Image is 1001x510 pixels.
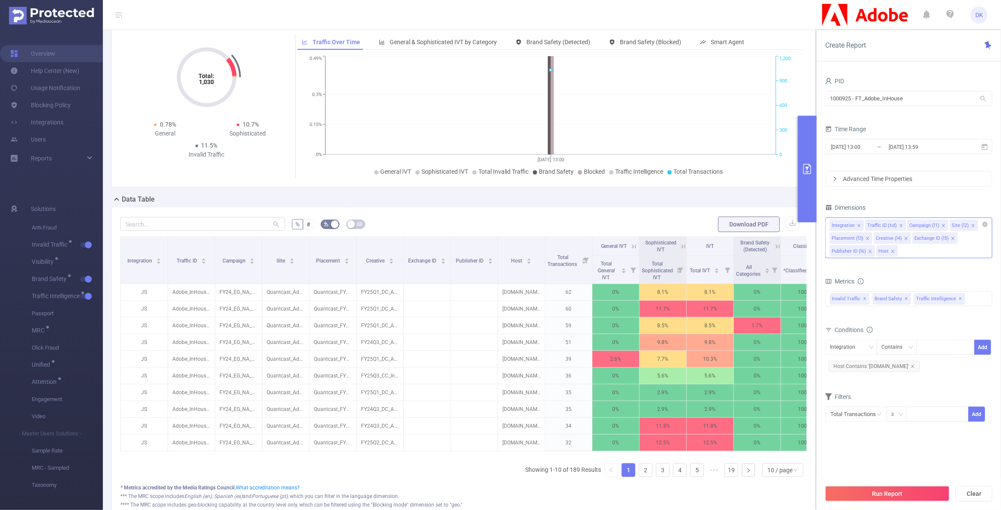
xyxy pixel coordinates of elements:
p: 35 [545,384,592,401]
p: 100% [781,368,828,384]
tspan: 600 [779,103,787,109]
span: MRC - Sampled [32,459,103,477]
div: Sort [765,267,770,272]
p: FY24_EG_NA_DocumentCloud_Acrobat_Acquisition [225291] [215,284,262,300]
p: Adobe_InHouse [13539] [168,301,215,317]
p: 0% [734,301,781,317]
span: Click Fraud [32,339,103,356]
span: Engagement [32,391,103,408]
i: icon: caret-up [441,257,446,260]
span: Traffic ID [177,258,198,264]
span: Traffic Over Time [313,39,360,45]
div: Sort [441,257,446,262]
i: icon: caret-up [488,257,493,260]
i: icon: info-circle [858,278,864,284]
div: Campaign (l1) [909,220,939,231]
div: Invalid Traffic [165,150,248,159]
i: Filter menu [721,256,733,284]
i: Filter menu [674,256,686,284]
p: FY25Q1_DC_AcrobatDC_AcrobatDC_XY_EN_ACAIAssistant-Acq-AIEdit-CareerAdvancementanDisplay_AN_300x25... [357,301,403,317]
p: [DOMAIN_NAME] [498,368,545,384]
i: icon: right [833,176,838,181]
span: Traffic Intelligence [32,293,83,299]
p: [DOMAIN_NAME] [498,334,545,350]
i: icon: table [357,221,362,226]
a: Overview [10,45,55,62]
a: 1 [622,464,635,477]
li: Traffic ID (tid) [866,220,906,231]
div: icon: rightAdvanced Time Properties [826,172,992,186]
i: icon: right [746,468,751,473]
p: Quantcast_AdobeDyn [262,384,309,401]
p: Quantcast_AdobeDyn [262,301,309,317]
i: icon: down [793,468,798,474]
i: icon: caret-down [765,270,770,272]
span: Invalid Traffic [830,293,869,305]
i: icon: close [941,223,946,229]
div: Sort [621,267,626,272]
i: icon: close [971,223,975,229]
li: Site (l2) [950,220,978,231]
span: Site [277,258,287,264]
p: Adobe_InHouse [13539] [168,284,215,300]
span: Host Contains '[DOMAIN_NAME]' [829,361,920,372]
span: DK [975,6,983,24]
span: Exchange ID [409,258,438,264]
i: icon: caret-down [488,260,493,263]
p: [DOMAIN_NAME] [498,317,545,334]
div: Sort [289,257,295,262]
span: Traffic Intelligence [615,168,663,175]
li: 3 [656,463,670,477]
i: icon: caret-down [389,260,394,263]
p: 0% [592,317,639,334]
p: FY25Q1_DC_AcrobatDC_AcrobatDC_XY_EN_Acq-share-andisplay-careeradvancement_AN_300x250_NA_NA.zip [5... [357,284,403,300]
div: Creative (l4) [876,233,902,244]
tspan: 0.15% [310,122,322,127]
a: 5 [691,464,703,477]
span: Filters [825,393,851,400]
span: Video [32,408,103,425]
div: Traffic ID (tid) [867,220,897,231]
i: icon: caret-up [765,267,770,269]
span: Total General IVT [598,261,615,281]
li: Next 5 Pages [707,463,721,477]
i: icon: close [868,249,872,254]
p: JS [121,301,168,317]
span: Dimensions [825,204,866,211]
div: Integration [830,340,861,354]
i: icon: caret-down [156,260,161,263]
span: General IVT [380,168,411,175]
span: IVT [706,243,714,249]
p: 59 [545,317,592,334]
a: Blocking Policy [10,97,71,114]
p: 2.6% [592,351,639,367]
span: Invalid Traffic [32,241,70,247]
p: JS [121,401,168,417]
div: Sort [526,257,532,262]
li: 4 [673,463,687,477]
p: Adobe_InHouse [13539] [168,351,215,367]
i: icon: caret-up [290,257,295,260]
span: Placement [316,258,342,264]
tspan: 300 [779,127,787,133]
span: Attention [32,379,60,385]
div: Sort [201,257,206,262]
p: [DOMAIN_NAME] [498,301,545,317]
span: Total Invalid Traffic [478,168,529,175]
p: 0% [734,384,781,401]
p: FY24_EG_NA_DocumentCloud_Acrobat_Acquisition [225291] [215,351,262,367]
div: Integration [832,220,855,231]
p: JS [121,317,168,334]
p: 2.9% [640,384,686,401]
span: Blocked [584,168,605,175]
li: Placement (l3) [830,232,872,244]
i: icon: caret-down [527,260,532,263]
p: FY25Q1_DC_AcrobatDC_AcrobatDC_XY_EN_Acq-share-andisplay-careeradvancement_AN_728x90_NA_NA.zip [51... [357,351,403,367]
span: Sophisticated IVT [421,168,468,175]
li: 19 [724,463,738,477]
p: 8.5% [640,317,686,334]
p: 0% [734,351,781,367]
h2: Data Table [122,194,155,205]
p: Quantcast_FY24Acrobat_PSP_AcrobatTrialist-Dynamic-Cookieless_US_DSK_BAN_300x250 [7892521] [310,284,356,300]
a: 3 [656,464,669,477]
